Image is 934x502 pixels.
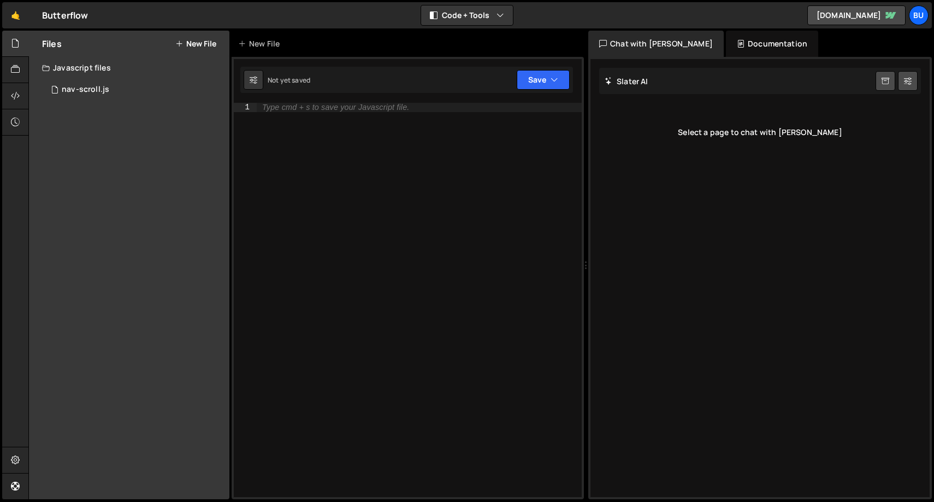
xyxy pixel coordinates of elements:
h2: Slater AI [605,76,648,86]
div: 1 [234,103,257,112]
button: Save [517,70,570,90]
button: New File [175,39,216,48]
a: 🤙 [2,2,29,28]
div: Butterflow [42,9,88,22]
div: 16969/46538.js [42,79,229,101]
div: Chat with [PERSON_NAME] [588,31,724,57]
div: Not yet saved [268,75,310,85]
div: nav-scroll.js [62,85,109,95]
div: Select a page to chat with [PERSON_NAME] [599,110,921,154]
h2: Files [42,38,62,50]
div: Type cmd + s to save your Javascript file. [262,103,409,112]
div: Documentation [726,31,818,57]
a: Bu [909,5,929,25]
button: Code + Tools [421,5,513,25]
div: New File [238,38,284,49]
a: [DOMAIN_NAME] [807,5,906,25]
div: Javascript files [29,57,229,79]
